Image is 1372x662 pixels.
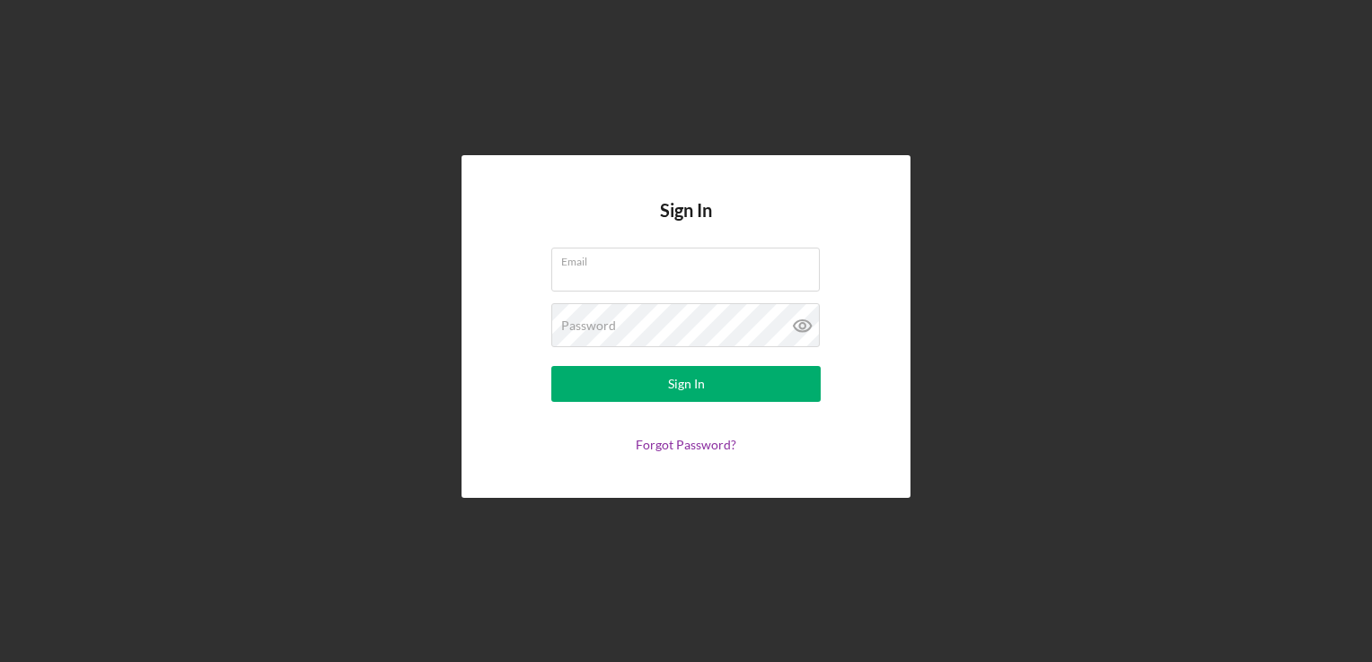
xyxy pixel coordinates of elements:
[561,318,616,333] label: Password
[561,248,820,268] label: Email
[660,200,712,248] h4: Sign In
[636,437,736,452] a: Forgot Password?
[551,366,821,402] button: Sign In
[668,366,705,402] div: Sign In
